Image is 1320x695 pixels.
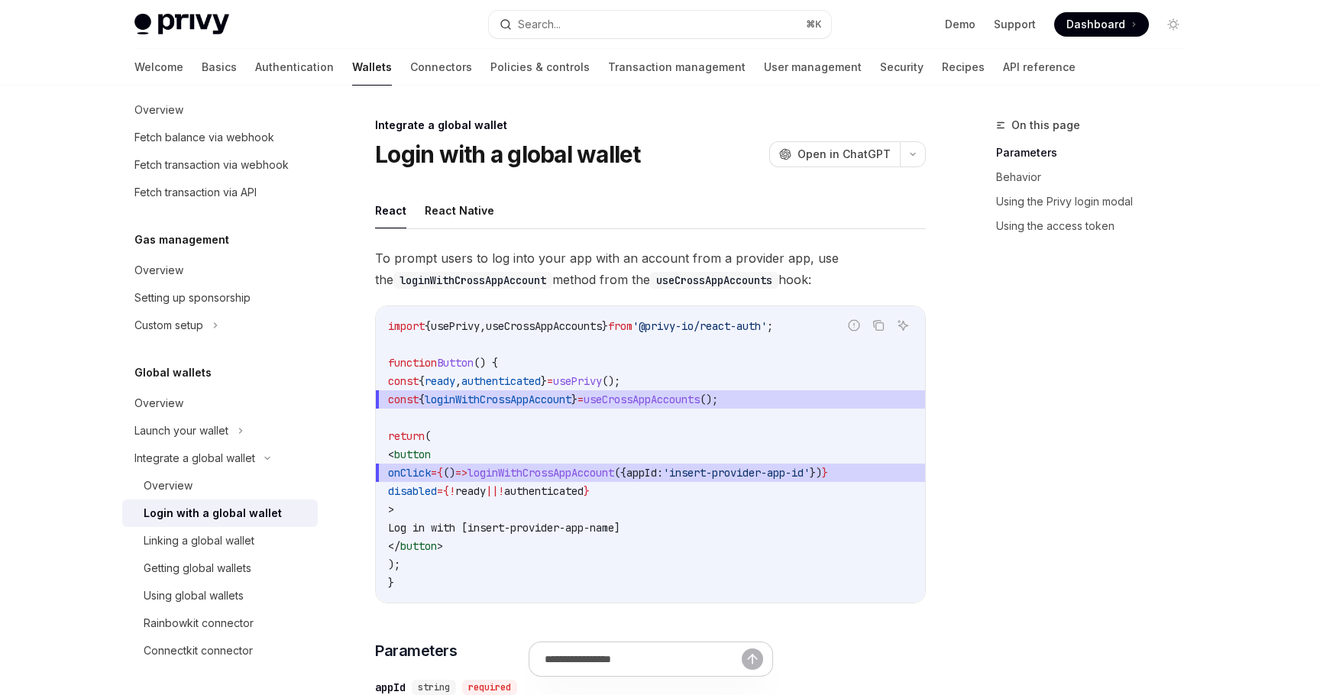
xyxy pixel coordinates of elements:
[134,422,228,440] div: Launch your wallet
[945,17,975,32] a: Demo
[504,484,584,498] span: authenticated
[388,466,431,480] span: onClick
[994,17,1036,32] a: Support
[626,466,663,480] span: appId:
[393,272,552,289] code: loginWithCrossAppAccount
[602,374,620,388] span: ();
[437,484,443,498] span: =
[425,393,571,406] span: loginWithCrossAppAccount
[122,637,318,664] a: Connectkit connector
[577,393,584,406] span: =
[144,587,244,605] div: Using global wallets
[767,319,773,333] span: ;
[663,466,810,480] span: 'insert-provider-app-id'
[410,49,472,86] a: Connectors
[1066,17,1125,32] span: Dashboard
[1003,49,1076,86] a: API reference
[388,319,425,333] span: import
[375,118,926,133] div: Integrate a global wallet
[144,504,282,522] div: Login with a global wallet
[608,319,632,333] span: from
[122,554,318,582] a: Getting global wallets
[443,466,455,480] span: ()
[880,49,924,86] a: Security
[996,165,1198,189] a: Behavior
[388,374,419,388] span: const
[996,214,1198,238] a: Using the access token
[443,484,449,498] span: {
[425,429,431,443] span: (
[822,466,828,480] span: }
[255,49,334,86] a: Authentication
[547,374,553,388] span: =
[388,503,394,516] span: >
[797,147,891,162] span: Open in ChatGPT
[388,558,400,571] span: );
[431,319,480,333] span: usePrivy
[388,429,425,443] span: return
[996,141,1198,165] a: Parameters
[1011,116,1080,134] span: On this page
[467,466,614,480] span: loginWithCrossAppAccount
[437,539,443,553] span: >
[431,466,437,480] span: =
[869,315,888,335] button: Copy the contents from the code block
[122,124,318,151] a: Fetch balance via webhook
[134,364,212,382] h5: Global wallets
[614,466,626,480] span: ({
[571,393,577,406] span: }
[134,128,274,147] div: Fetch balance via webhook
[388,484,437,498] span: disabled
[455,484,486,498] span: ready
[202,49,237,86] a: Basics
[375,141,641,168] h1: Login with a global wallet
[122,527,318,554] a: Linking a global wallet
[425,319,431,333] span: {
[608,49,746,86] a: Transaction management
[498,484,504,498] span: !
[122,151,318,179] a: Fetch transaction via webhook
[700,393,718,406] span: ();
[144,614,254,632] div: Rainbowkit connector
[122,390,318,417] a: Overview
[144,559,251,577] div: Getting global wallets
[122,179,318,206] a: Fetch transaction via API
[144,642,253,660] div: Connectkit connector
[122,257,318,284] a: Overview
[437,356,474,370] span: Button
[375,192,406,228] button: React
[134,289,251,307] div: Setting up sponsorship
[486,484,498,498] span: ||
[455,374,461,388] span: ,
[632,319,767,333] span: '@privy-io/react-auth'
[419,374,425,388] span: {
[122,472,318,499] a: Overview
[400,539,437,553] span: button
[388,539,400,553] span: </
[769,141,900,167] button: Open in ChatGPT
[144,532,254,550] div: Linking a global wallet
[388,576,394,590] span: }
[134,14,229,35] img: light logo
[806,18,822,31] span: ⌘ K
[742,648,763,670] button: Send message
[584,393,700,406] span: useCrossAppAccounts
[518,15,561,34] div: Search...
[455,466,467,480] span: =>
[1161,12,1186,37] button: Toggle dark mode
[419,393,425,406] span: {
[122,499,318,527] a: Login with a global wallet
[122,284,318,312] a: Setting up sponsorship
[122,582,318,609] a: Using global wallets
[541,374,547,388] span: }
[449,484,455,498] span: !
[134,231,229,249] h5: Gas management
[122,96,318,124] a: Overview
[425,192,494,228] button: React Native
[388,393,419,406] span: const
[650,272,778,289] code: useCrossAppAccounts
[388,356,437,370] span: function
[461,374,541,388] span: authenticated
[388,521,620,535] span: Log in with [insert-provider-app-name]
[394,448,431,461] span: button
